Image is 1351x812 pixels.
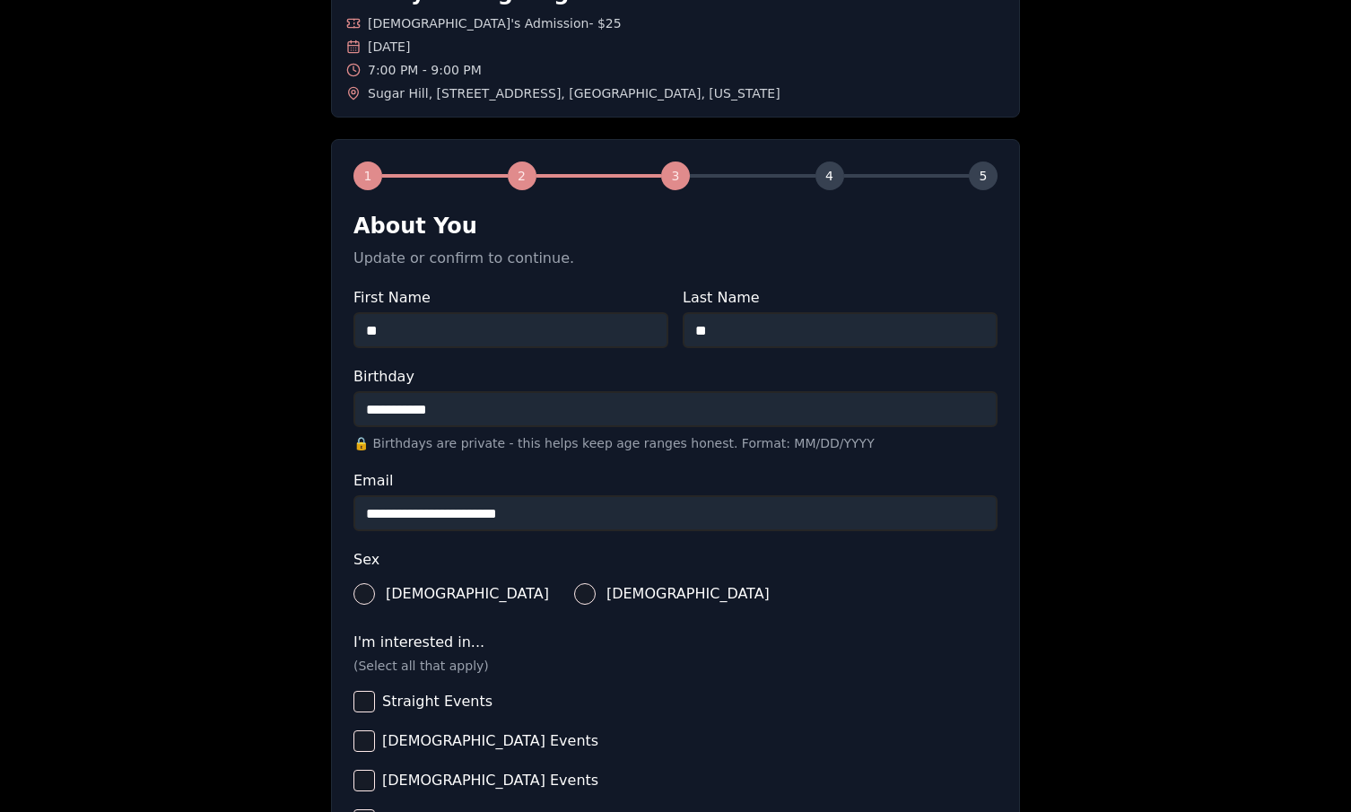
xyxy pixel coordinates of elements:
[368,38,410,56] span: [DATE]
[683,291,998,305] label: Last Name
[368,61,482,79] span: 7:00 PM - 9:00 PM
[382,734,598,748] span: [DEMOGRAPHIC_DATA] Events
[353,635,998,650] label: I'm interested in...
[815,162,844,190] div: 4
[382,773,598,788] span: [DEMOGRAPHIC_DATA] Events
[353,583,375,605] button: [DEMOGRAPHIC_DATA]
[353,370,998,384] label: Birthday
[353,474,998,488] label: Email
[661,162,690,190] div: 3
[368,14,622,32] span: [DEMOGRAPHIC_DATA]'s Admission - $25
[353,248,998,269] p: Update or confirm to continue.
[606,587,770,601] span: [DEMOGRAPHIC_DATA]
[353,434,998,452] p: 🔒 Birthdays are private - this helps keep age ranges honest. Format: MM/DD/YYYY
[382,694,492,709] span: Straight Events
[353,162,382,190] div: 1
[353,770,375,791] button: [DEMOGRAPHIC_DATA] Events
[574,583,596,605] button: [DEMOGRAPHIC_DATA]
[353,291,668,305] label: First Name
[353,553,998,567] label: Sex
[508,162,536,190] div: 2
[969,162,998,190] div: 5
[353,691,375,712] button: Straight Events
[386,587,549,601] span: [DEMOGRAPHIC_DATA]
[353,212,998,240] h2: About You
[353,657,998,675] p: (Select all that apply)
[368,84,780,102] span: Sugar Hill , [STREET_ADDRESS] , [GEOGRAPHIC_DATA] , [US_STATE]
[353,730,375,752] button: [DEMOGRAPHIC_DATA] Events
